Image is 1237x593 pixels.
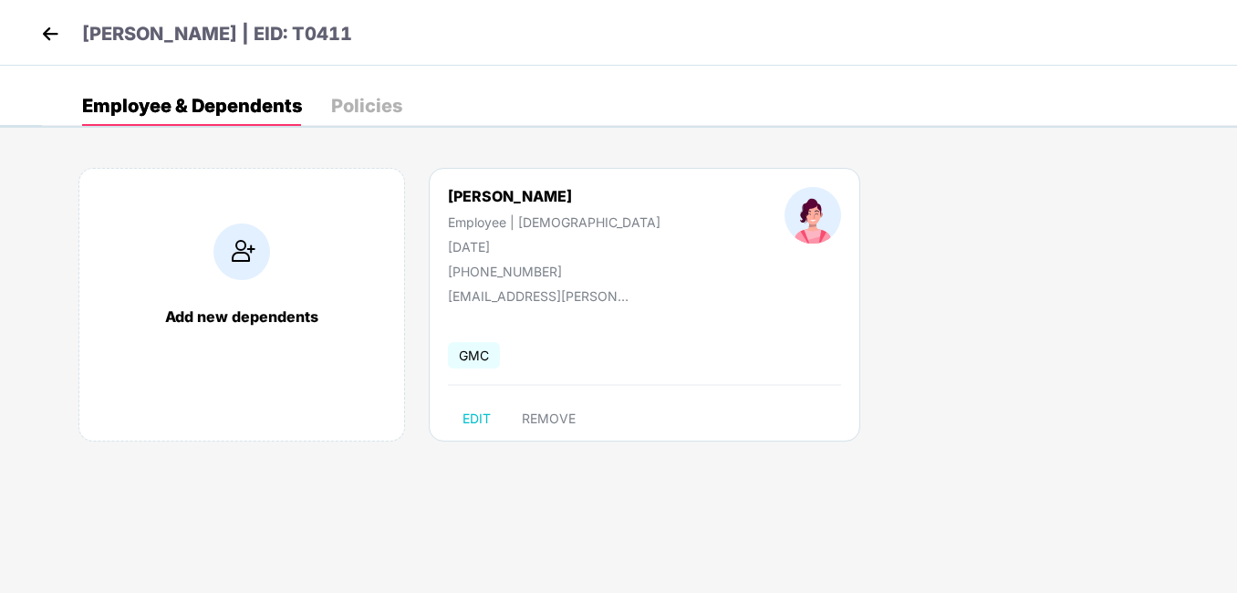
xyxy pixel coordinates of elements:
span: REMOVE [522,411,576,426]
div: [PERSON_NAME] [448,187,660,205]
p: [PERSON_NAME] | EID: T0411 [82,20,352,48]
button: REMOVE [507,404,590,433]
img: back [36,20,64,47]
button: EDIT [448,404,505,433]
div: Add new dependents [98,307,386,326]
div: Employee | [DEMOGRAPHIC_DATA] [448,214,660,230]
div: [DATE] [448,239,660,255]
img: addIcon [213,224,270,280]
div: [PHONE_NUMBER] [448,264,660,279]
img: profileImage [785,187,841,244]
div: Policies [331,97,402,115]
span: GMC [448,342,500,369]
span: EDIT [463,411,491,426]
div: [EMAIL_ADDRESS][PERSON_NAME][DOMAIN_NAME] [448,288,630,304]
div: Employee & Dependents [82,97,302,115]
